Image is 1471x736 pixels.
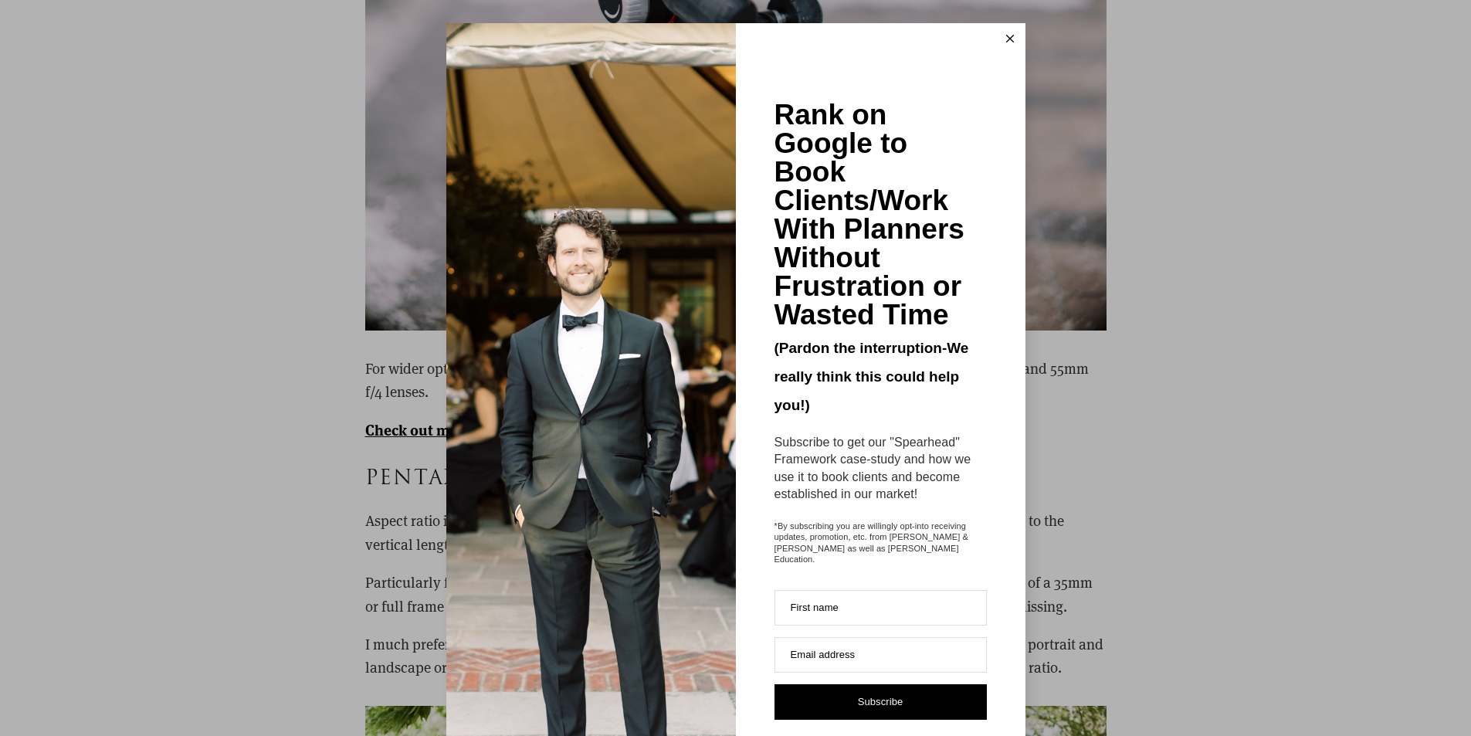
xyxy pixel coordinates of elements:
[774,340,969,413] span: (Pardon the interruption-We really think this could help you!)
[858,696,903,707] span: Subscribe
[774,434,987,504] div: Subscribe to get our "Spearhead" Framework case-study and how we use it to book clients and becom...
[774,521,987,565] span: *By subscribing you are willingly opt-into receiving updates, promotion, etc. from [PERSON_NAME] ...
[774,684,987,720] button: Subscribe
[774,100,987,329] div: Rank on Google to Book Clients/Work With Planners Without Frustration or Wasted Time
